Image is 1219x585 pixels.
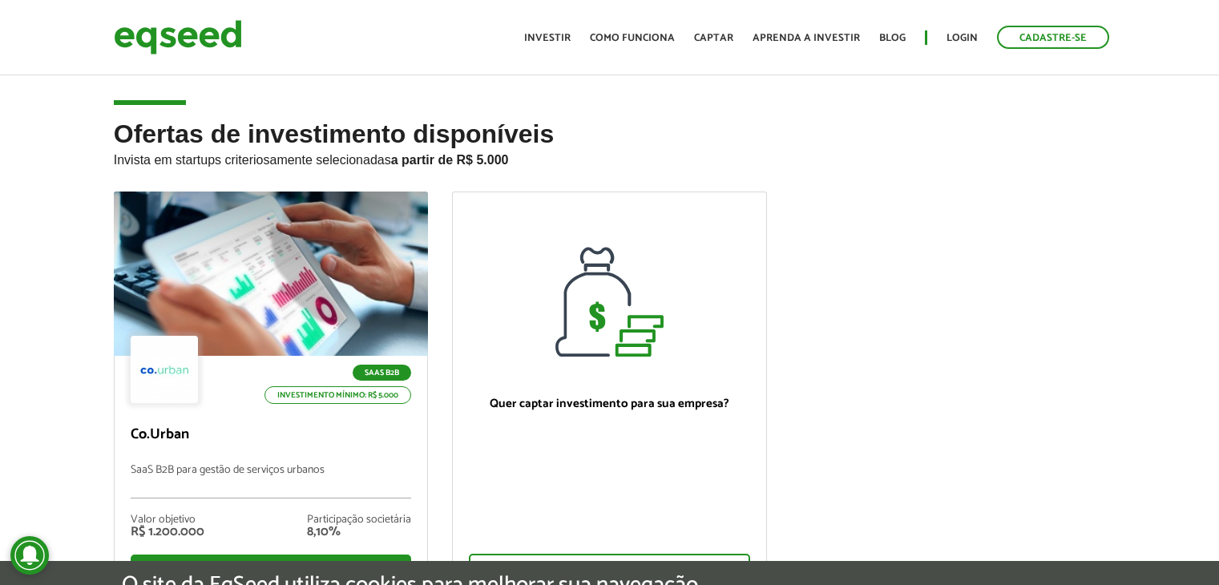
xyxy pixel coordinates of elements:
[114,148,1106,167] p: Invista em startups criteriosamente selecionadas
[947,33,978,43] a: Login
[353,365,411,381] p: SaaS B2B
[131,526,204,539] div: R$ 1.200.000
[753,33,860,43] a: Aprenda a investir
[694,33,733,43] a: Captar
[879,33,906,43] a: Blog
[264,386,411,404] p: Investimento mínimo: R$ 5.000
[131,514,204,526] div: Valor objetivo
[997,26,1109,49] a: Cadastre-se
[524,33,571,43] a: Investir
[114,16,242,58] img: EqSeed
[131,426,412,444] p: Co.Urban
[391,153,509,167] strong: a partir de R$ 5.000
[307,514,411,526] div: Participação societária
[590,33,675,43] a: Como funciona
[307,526,411,539] div: 8,10%
[469,397,750,411] p: Quer captar investimento para sua empresa?
[131,464,412,498] p: SaaS B2B para gestão de serviços urbanos
[114,120,1106,192] h2: Ofertas de investimento disponíveis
